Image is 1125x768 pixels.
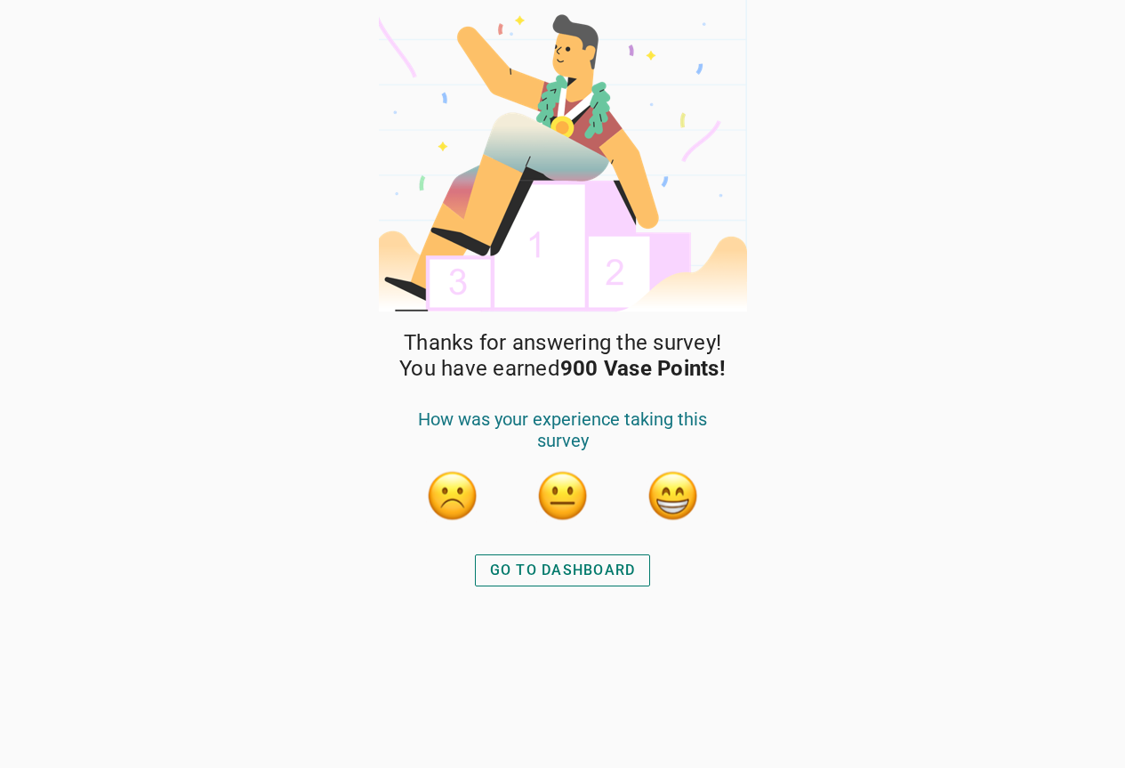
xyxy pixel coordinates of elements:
div: How was your experience taking this survey [398,408,728,469]
span: You have earned [399,356,726,382]
span: Thanks for answering the survey! [404,330,721,356]
button: GO TO DASHBOARD [475,554,651,586]
strong: 900 Vase Points! [560,356,726,381]
div: GO TO DASHBOARD [490,560,636,581]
